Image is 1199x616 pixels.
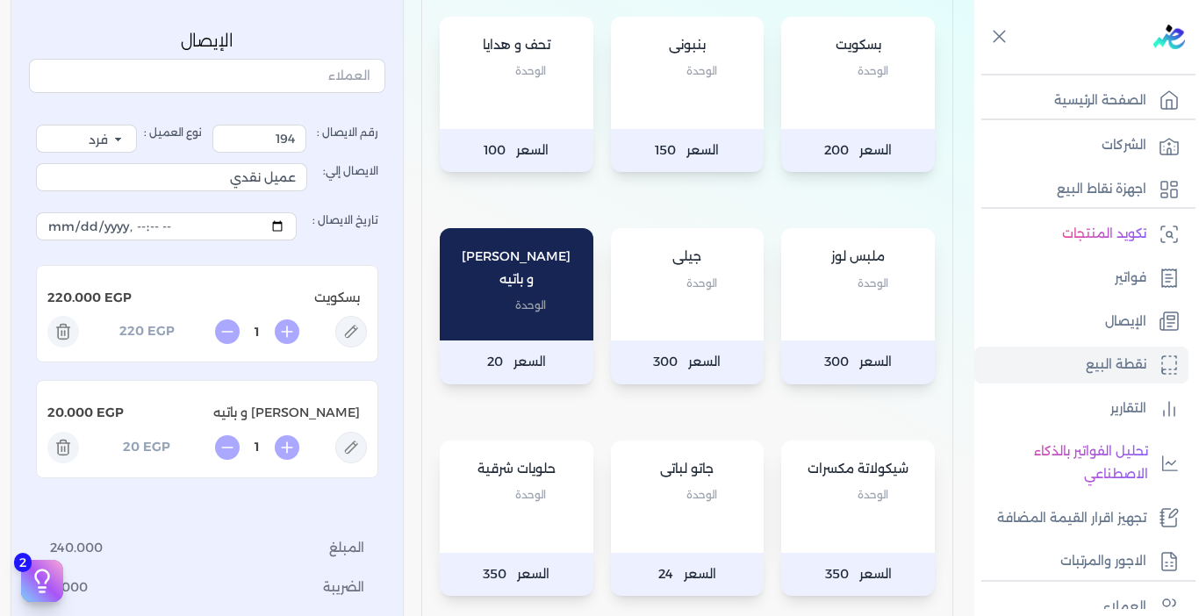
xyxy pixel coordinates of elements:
[484,140,506,162] span: 100
[29,29,385,52] p: الإيصال
[47,286,101,309] p: 220.000
[50,578,88,598] span: 0.000
[1086,354,1146,376] p: نقطة البيع
[824,140,849,162] span: 200
[997,507,1146,530] p: تجهيز اقرار القيمة المضافة
[1153,25,1185,49] img: logo
[124,395,367,432] p: [PERSON_NAME] و باتيه
[36,124,202,152] label: نوع العميل :
[825,563,849,586] span: 350
[983,441,1148,485] p: تحليل الفواتير بالذكاء الاصطناعي
[628,34,747,57] p: بنبونى
[1115,267,1146,290] p: فواتير
[97,404,124,423] span: EGP
[457,246,576,290] p: [PERSON_NAME] و باتيه
[781,553,935,597] p: السعر
[974,260,1188,297] a: فواتير
[686,272,717,295] span: الوحدة
[119,320,144,343] p: 220
[29,59,385,92] input: العملاء
[974,500,1188,537] a: تجهيز اقرار القيمة المضافة
[858,483,888,506] span: الوحدة
[21,560,63,602] button: 2
[686,60,717,82] span: الوحدة
[781,340,935,384] p: السعر
[329,539,364,558] span: المبلغ
[974,433,1188,492] a: تحليل الفواتير بالذكاء الاصطناعي
[974,82,1188,119] a: الصفحة الرئيسية
[781,129,935,173] p: السعر
[123,436,140,459] p: 20
[974,543,1188,580] a: الاجور والمرتبات
[515,294,546,317] span: الوحدة
[36,201,378,250] label: تاريخ الايصال :
[974,127,1188,164] a: الشركات
[29,59,385,99] button: العملاء
[1060,550,1146,573] p: الاجور والمرتبات
[50,539,103,558] span: 240.000
[104,288,132,307] span: EGP
[36,152,378,201] label: الايصال إلي:
[212,124,306,152] input: رقم الايصال :
[653,351,678,374] span: 300
[824,351,849,374] span: 300
[132,279,367,316] p: بسكويت
[974,216,1188,253] a: تكويد المنتجات
[147,322,175,341] span: EGP
[440,129,593,173] p: السعر
[483,563,506,586] span: 350
[628,458,747,481] p: جاتو لباتى
[974,304,1188,340] a: الإيصال
[1062,223,1146,246] p: تكويد المنتجات
[440,340,593,384] p: السعر
[212,124,378,152] label: رقم الايصال :
[1054,90,1146,112] p: الصفحة الرئيسية
[858,60,888,82] span: الوحدة
[457,458,576,481] p: حلويات شرقية
[36,124,137,152] select: نوع العميل :
[611,340,765,384] p: السعر
[440,553,593,597] p: السعر
[515,483,546,506] span: الوحدة
[799,246,917,269] p: ملبس لوز
[611,129,765,173] p: السعر
[1110,398,1146,420] p: التقارير
[47,402,93,425] p: 20.000
[457,34,576,57] p: تحف و هدايا
[858,272,888,295] span: الوحدة
[36,162,307,190] input: الايصال إلي:
[611,553,765,597] p: السعر
[1105,311,1146,333] p: الإيصال
[974,171,1188,208] a: اجهزة نقاط البيع
[143,438,170,457] span: EGP
[14,553,32,572] span: 2
[628,246,747,269] p: جيلى
[686,483,717,506] span: الوحدة
[655,140,676,162] span: 150
[1057,178,1146,201] p: اجهزة نقاط البيع
[974,390,1188,427] a: التقارير
[487,351,503,374] span: 20
[515,60,546,82] span: الوحدة
[974,347,1188,383] a: نقطة البيع
[799,34,917,57] p: بسكويت
[1102,134,1146,157] p: الشركات
[323,578,364,598] span: الضريبة
[799,458,917,481] p: شيكولاتة مكسرات
[658,563,673,586] span: 24
[36,211,297,240] input: تاريخ الايصال :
